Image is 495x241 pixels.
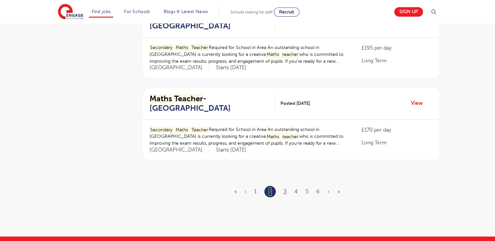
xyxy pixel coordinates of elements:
span: Posted [DATE] [280,100,310,107]
mark: Maths [175,126,189,133]
a: Recruit [274,8,299,17]
h2: - [GEOGRAPHIC_DATA] [150,94,270,113]
span: [GEOGRAPHIC_DATA] [150,147,209,153]
a: View [411,99,428,107]
p: Long Term [362,139,432,147]
mark: Maths [266,51,280,58]
mark: Secondary [150,44,174,51]
img: Engage Education [58,4,83,20]
a: Blogs & Latest News [164,9,208,14]
a: 6 [316,189,320,195]
a: 5 [306,189,309,195]
a: 3 [284,189,287,195]
a: 2 [269,187,272,196]
a: 1 [254,189,256,195]
a: Last [337,189,340,195]
mark: Secondary [150,126,174,133]
a: First [234,189,237,195]
mark: Teacher [174,94,203,103]
a: 4 [294,189,298,195]
p: Starts [DATE] [216,147,246,153]
mark: Teacher [190,44,209,51]
mark: Teacher [190,126,209,133]
a: Previous [245,189,246,195]
a: Sign up [394,7,423,17]
a: Next [327,189,329,195]
mark: Maths [150,94,172,103]
p: Long Term [362,57,432,65]
mark: teacher [281,51,299,58]
p: £195 per day [362,44,432,52]
p: Required for School in Area An outstanding school in [GEOGRAPHIC_DATA] is currently looking for a... [150,44,349,65]
p: £170 per day [362,126,432,134]
mark: Maths [175,44,189,51]
p: Starts [DATE] [216,64,246,71]
span: Recruit [279,9,294,14]
span: [GEOGRAPHIC_DATA] [150,64,209,71]
a: For Schools [124,9,150,14]
a: Maths Teacher- [GEOGRAPHIC_DATA] [150,94,275,113]
mark: Maths [266,133,280,140]
span: Schools looking for staff [230,10,273,14]
a: Find jobs [92,9,111,14]
p: Required for School in Area An outstanding school in [GEOGRAPHIC_DATA] is currently looking for a... [150,126,349,147]
mark: teacher [281,133,299,140]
